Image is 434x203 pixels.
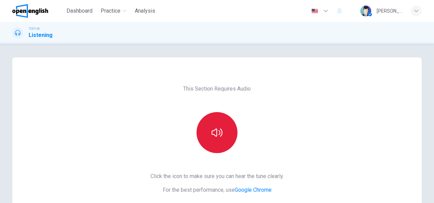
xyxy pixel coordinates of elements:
a: Google Chrome [235,187,272,193]
img: Profile picture [360,5,371,16]
button: Practice [98,5,129,17]
span: Click the icon to make sure you can hear the tune clearly. [150,172,284,180]
a: OpenEnglish logo [12,4,64,18]
h1: Listening [29,31,53,39]
img: en [310,9,319,14]
img: OpenEnglish logo [12,4,48,18]
span: Analysis [135,7,155,15]
button: Analysis [132,5,158,17]
span: Practice [101,7,120,15]
span: For the best performance, use [150,186,284,194]
span: This Section Requires Audio [183,85,251,93]
span: Dashboard [67,7,92,15]
button: Dashboard [64,5,95,17]
div: [PERSON_NAME] [377,7,403,15]
span: TOEFL® [29,26,40,31]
